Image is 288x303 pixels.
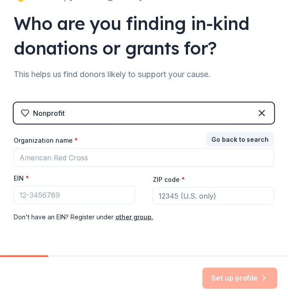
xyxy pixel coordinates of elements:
label: EIN [14,174,29,183]
div: Who are you finding in-kind donations or grants for? [14,11,274,60]
label: ZIP code [153,175,185,184]
div: Don ' t have an EIN? Register under [14,212,274,222]
div: This helps us find donors likely to support your cause. [14,67,274,81]
input: American Red Cross [14,148,274,167]
label: Organization name [14,136,78,145]
div: Nonprofit [33,108,65,118]
button: other group. [115,212,153,222]
input: 12345 (U.S. only) [153,187,274,205]
button: Go back to search [206,133,274,147]
input: 12-3456789 [14,186,135,204]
